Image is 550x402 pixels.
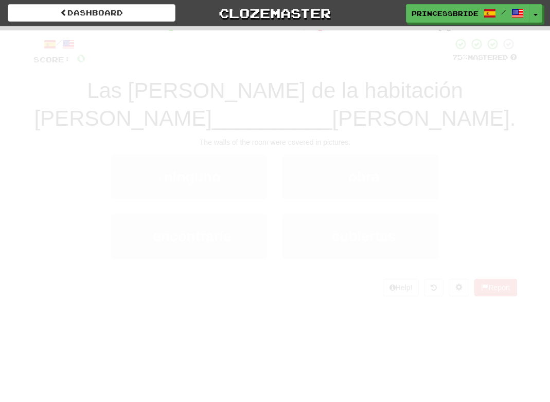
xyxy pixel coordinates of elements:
[501,8,506,15] span: /
[225,29,290,39] span: Incorrect
[282,155,438,199] button: 2.obra
[153,228,232,244] span: encontraría
[474,279,517,296] button: Report
[167,27,175,40] span: 0
[332,106,516,130] span: [PERSON_NAME].
[191,4,359,22] a: Clozemaster
[316,27,325,40] span: 0
[111,214,267,259] button: 3.encontraría
[342,175,348,183] small: 2 .
[452,53,517,62] div: Mastered
[158,175,164,183] small: 1 .
[34,78,463,131] span: Las [PERSON_NAME] de la habitación [PERSON_NAME]
[383,279,419,296] button: Help!
[436,27,453,40] span: 10
[33,38,85,51] div: /
[297,30,309,39] span: :
[326,234,332,243] small: 4 .
[452,53,468,61] span: 75 %
[33,55,70,64] span: Score:
[282,214,438,259] button: 4.cubiertas
[212,106,332,130] span: __________
[406,4,529,23] a: princessbride /
[412,9,478,18] span: princessbride
[424,279,443,296] button: Round history (alt+y)
[91,29,141,39] span: Correct
[77,52,85,64] span: 0
[332,228,396,244] span: cubiertas
[147,234,153,243] small: 3 .
[111,155,267,199] button: 1.ninguno
[33,137,517,147] div: The walls of the room were covered in pictures.
[348,169,380,185] span: obra
[8,4,175,22] a: Dashboard
[149,30,160,39] span: :
[375,29,411,39] span: To go
[164,169,220,185] span: ninguno
[418,30,429,39] span: :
